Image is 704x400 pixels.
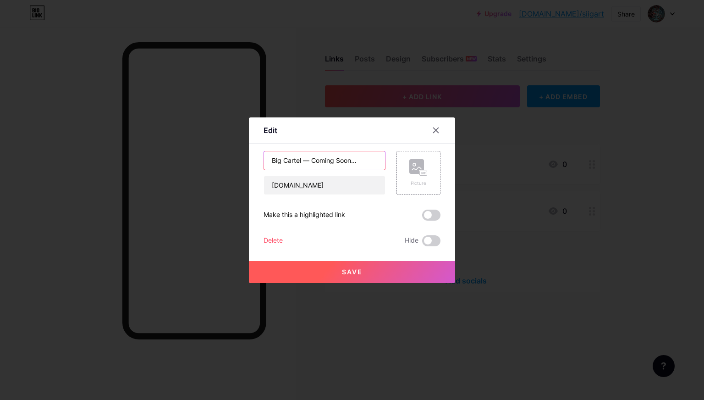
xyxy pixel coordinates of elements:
[264,210,345,221] div: Make this a highlighted link
[264,125,277,136] div: Edit
[264,235,283,246] div: Delete
[264,151,385,170] input: Title
[264,176,385,194] input: URL
[405,235,418,246] span: Hide
[342,268,363,276] span: Save
[249,261,455,283] button: Save
[409,180,428,187] div: Picture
